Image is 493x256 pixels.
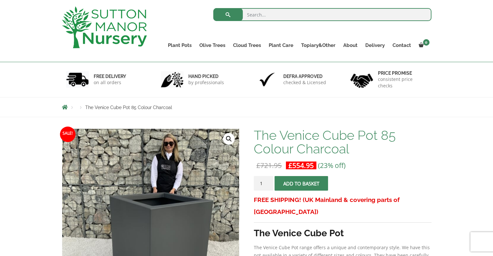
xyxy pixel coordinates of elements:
a: Delivery [361,41,389,50]
span: Sale! [60,127,76,142]
span: £ [288,161,292,170]
nav: Breadcrumbs [62,105,431,110]
p: on all orders [94,79,126,86]
span: 0 [423,39,429,46]
p: consistent price checks [378,76,427,89]
img: 3.jpg [256,71,278,88]
input: Product quantity [254,176,273,191]
h6: Price promise [378,70,427,76]
span: £ [256,161,260,170]
p: by professionals [188,79,224,86]
h1: The Venice Cube Pot 85 Colour Charcoal [254,128,431,156]
span: (23% off) [318,161,346,170]
img: logo [62,6,147,48]
h3: FREE SHIPPING! (UK Mainland & covering parts of [GEOGRAPHIC_DATA]) [254,194,431,218]
a: Olive Trees [195,41,229,50]
span: The Venice Cube Pot 85 Colour Charcoal [85,105,172,110]
strong: The Venice Cube Pot [254,228,344,239]
img: 1.jpg [66,71,89,88]
h6: hand picked [188,73,224,79]
a: 0 [415,41,431,50]
a: Plant Care [265,41,297,50]
bdi: 554.95 [288,161,314,170]
input: Search... [213,8,431,21]
img: 2.jpg [161,71,183,88]
img: 4.jpg [350,70,373,89]
h6: FREE DELIVERY [94,73,126,79]
h6: Defra approved [283,73,326,79]
p: checked & Licensed [283,79,326,86]
a: Topiary&Other [297,41,339,50]
a: Plant Pots [164,41,195,50]
a: About [339,41,361,50]
a: Contact [389,41,415,50]
bdi: 721.95 [256,161,282,170]
a: View full-screen image gallery [223,133,235,145]
a: Cloud Trees [229,41,265,50]
button: Add to basket [275,176,328,191]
